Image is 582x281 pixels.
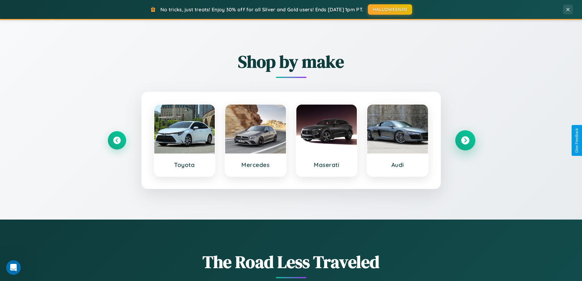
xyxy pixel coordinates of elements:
h3: Audi [373,161,422,168]
h3: Toyota [160,161,209,168]
h1: The Road Less Traveled [108,250,474,274]
h2: Shop by make [108,50,474,73]
iframe: Intercom live chat [6,260,21,275]
div: Give Feedback [575,128,579,153]
span: No tricks, just treats! Enjoy 30% off for all Silver and Gold users! Ends [DATE] 1pm PT. [160,6,363,13]
button: HALLOWEEN30 [368,4,412,15]
h3: Mercedes [231,161,280,168]
h3: Maserati [302,161,351,168]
